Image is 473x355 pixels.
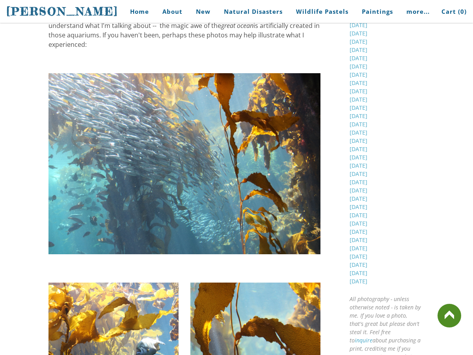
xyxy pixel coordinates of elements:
a: [DATE] [350,21,367,29]
a: Cart (0) [436,3,467,20]
a: About [156,3,188,20]
a: [DATE] [350,220,367,227]
a: [DATE] [350,253,367,260]
a: [DATE] [350,71,367,78]
a: Paintings [356,3,399,20]
a: [DATE] [350,145,367,153]
a: [DATE] [350,269,367,277]
a: [DATE] [350,96,367,103]
a: [DATE] [350,120,367,128]
em: great ocean [221,21,253,30]
a: [DATE] [350,63,367,70]
a: [DATE] [350,170,367,177]
a: New [190,3,216,20]
a: Wildlife Pastels [290,3,354,20]
a: [DATE] [350,178,367,186]
a: [DATE] [350,46,367,54]
a: [DATE] [350,261,367,268]
a: [DATE] [350,153,367,161]
a: [DATE] [350,162,367,169]
a: [DATE] [350,187,367,194]
a: [DATE] [350,38,367,45]
a: [DATE] [350,236,367,244]
a: Home [118,3,155,20]
a: [DATE] [350,104,367,111]
a: [DATE] [350,137,367,144]
a: [DATE] [350,195,367,202]
a: [DATE] [350,54,367,62]
a: inquire [355,337,372,344]
img: Kelp Forest [48,73,320,254]
a: [DATE] [350,112,367,120]
a: [DATE] [350,87,367,95]
a: [DATE] [350,203,367,211]
span: [PERSON_NAME] [6,5,118,18]
span: 0 [460,7,464,15]
a: [DATE] [350,129,367,136]
a: [DATE] [350,30,367,37]
a: Natural Disasters [218,3,289,20]
a: [PERSON_NAME] [6,4,118,19]
a: [DATE] [350,277,367,285]
a: [DATE] [350,211,367,219]
a: more... [400,3,436,20]
a: [DATE] [350,244,367,252]
a: [DATE] [350,228,367,235]
a: [DATE] [350,79,367,87]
